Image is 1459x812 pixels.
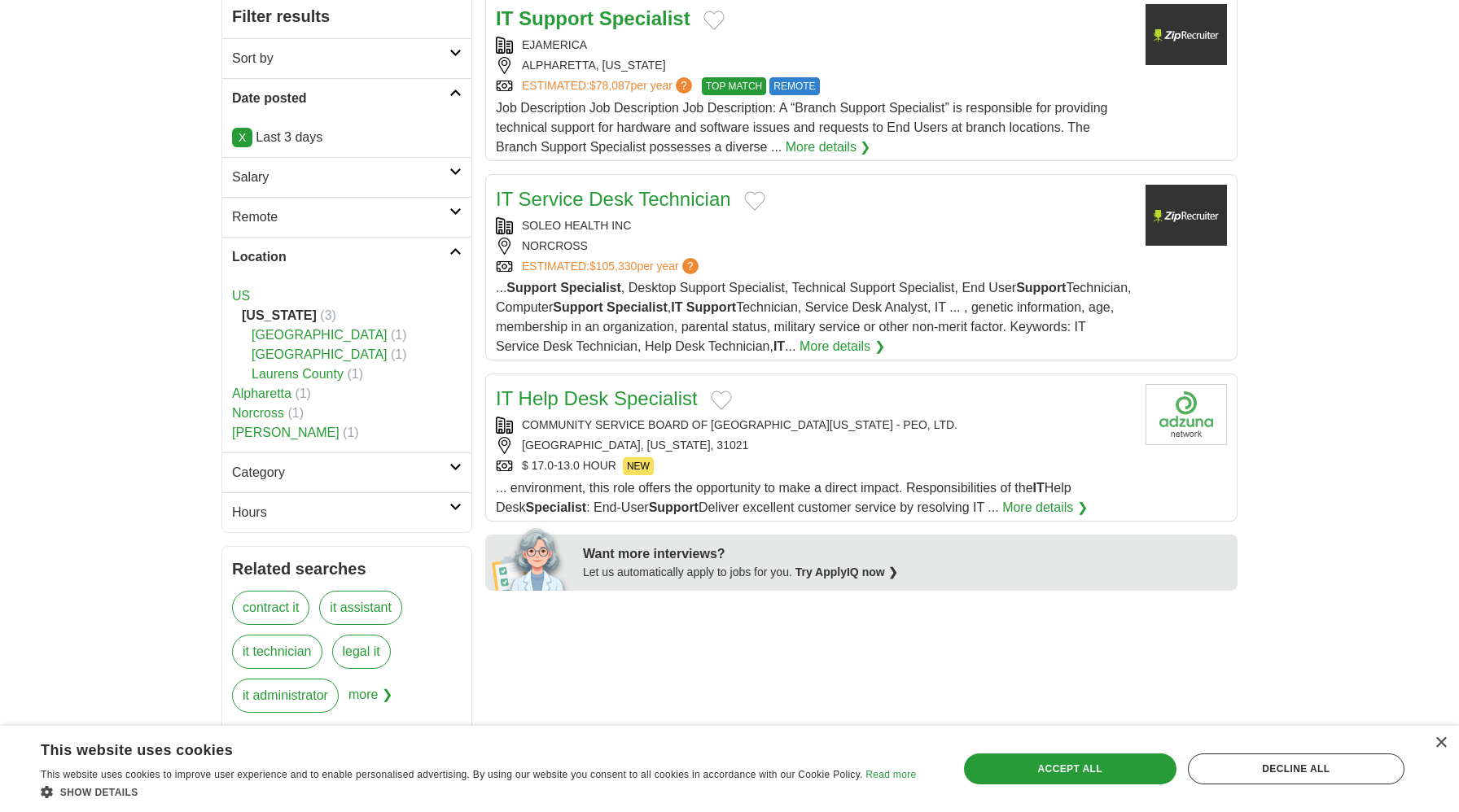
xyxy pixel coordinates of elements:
[703,11,725,30] button: Add to favorite jobs
[589,79,631,92] span: $78,087
[347,367,363,381] span: (1)
[232,247,449,267] h2: Location
[744,191,765,211] button: Add to favorite jobs
[232,591,309,625] a: contract it
[1016,281,1066,295] strong: Support
[519,7,594,29] strong: Support
[682,258,699,274] span: ?
[795,565,898,578] a: Try ApplyIQ now ❯
[1146,384,1227,445] img: Company logo
[391,328,407,342] span: (1)
[496,37,1133,54] div: EJAMERICA
[496,281,1132,353] span: ... , Desktop Support Specialist, Technical Support Specialist, End User Technician, Computer , T...
[1188,753,1404,784] div: Decline all
[583,564,1228,581] div: Let us automatically apply to jobs for you.
[496,101,1107,154] span: Job Description Job Description Job Description: A “Branch Support Specialist” is responsible for...
[506,281,556,295] strong: Support
[232,168,449,187] h2: Salary
[295,386,311,400] span: (1)
[222,492,471,532] a: Hours
[800,337,885,356] a: More details ❯
[649,500,699,514] strong: Support
[252,367,344,381] a: Laurens County
[496,457,1133,475] div: $ 17.0-13.0 HOUR
[232,635,322,669] a: it technician
[41,769,863,780] span: This website uses cookies to improve user experience and to enable personalised advertising. By u...
[671,300,682,314] strong: IT
[391,347,407,361] span: (1)
[222,38,471,78] a: Sort by
[496,238,1133,255] div: NORCROSS
[348,679,392,723] span: more ❯
[773,339,785,353] strong: IT
[319,591,402,625] a: it assistant
[522,77,695,95] a: ESTIMATED:$78,087per year?
[232,557,462,581] h2: Related searches
[769,77,819,95] span: REMOTE
[865,769,916,780] a: Read more, opens a new window
[1146,185,1227,246] img: Company logo
[222,452,471,492] a: Category
[232,426,340,439] a: [PERSON_NAME]
[623,457,654,475] span: NEW
[964,753,1176,784] div: Accept all
[1002,498,1088,517] a: More details ❯
[496,417,1133,434] div: COMMUNITY SERVICE BOARD OF [GEOGRAPHIC_DATA][US_STATE] - PEO, LTD.
[343,426,359,439] span: (1)
[232,503,449,522] h2: Hours
[553,300,602,314] strong: Support
[589,260,637,273] span: $105,330
[252,328,388,342] a: [GEOGRAPHIC_DATA]
[786,138,871,157] a: More details ❯
[1435,737,1447,749] div: Close
[496,387,698,409] a: IT Help Desk Specialist
[41,784,916,800] div: Show details
[496,7,513,29] strong: IT
[232,463,449,482] h2: Category
[252,347,388,361] a: [GEOGRAPHIC_DATA]
[496,481,1071,514] span: ... environment, this role offers the opportunity to make a direct impact. Responsibilities of th...
[232,386,291,400] a: Alpharetta
[496,437,1133,454] div: [GEOGRAPHIC_DATA], [US_STATE], 31021
[41,736,875,760] div: This website uses cookies
[222,157,471,197] a: Salary
[496,188,731,210] a: IT Service Desk Technician
[232,128,462,147] p: Last 3 days
[522,258,702,275] a: ESTIMATED:$105,330per year?
[496,7,690,29] a: IT Support Specialist
[222,78,471,118] a: Date posted
[583,544,1228,564] div: Want more interviews?
[560,281,621,295] strong: Specialist
[496,217,1133,234] div: SOLEO HEALTH INC
[232,679,339,713] a: it administrator
[686,300,736,314] strong: Support
[222,237,471,277] a: Location
[332,635,391,669] a: legal it
[60,787,138,798] span: Show details
[1033,481,1045,495] strong: IT
[711,391,732,410] button: Add to favorite jobs
[287,406,304,420] span: (1)
[702,77,766,95] span: TOP MATCH
[242,308,317,322] strong: [US_STATE]
[232,49,449,68] h2: Sort by
[320,308,336,322] span: (3)
[492,526,571,591] img: apply-iq-scientist.png
[599,7,690,29] strong: Specialist
[525,500,586,514] strong: Specialist
[676,77,692,94] span: ?
[607,300,668,314] strong: Specialist
[222,197,471,237] a: Remote
[496,57,1133,74] div: ALPHARETTA, [US_STATE]
[232,128,252,147] a: X
[232,207,449,227] h2: Remote
[232,406,284,420] a: Norcross
[232,89,449,108] h2: Date posted
[232,289,250,303] a: US
[1146,4,1227,65] img: Company logo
